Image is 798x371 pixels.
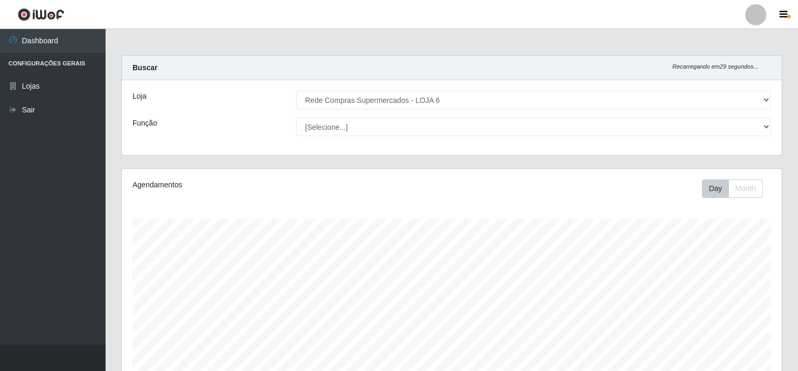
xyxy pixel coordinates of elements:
strong: Buscar [132,63,157,72]
button: Month [728,179,763,198]
div: Agendamentos [132,179,389,191]
div: Toolbar with button groups [702,179,771,198]
label: Loja [132,91,146,102]
label: Função [132,118,157,129]
i: Recarregando em 29 segundos... [672,63,758,70]
button: Day [702,179,729,198]
img: CoreUI Logo [17,8,64,21]
div: First group [702,179,763,198]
